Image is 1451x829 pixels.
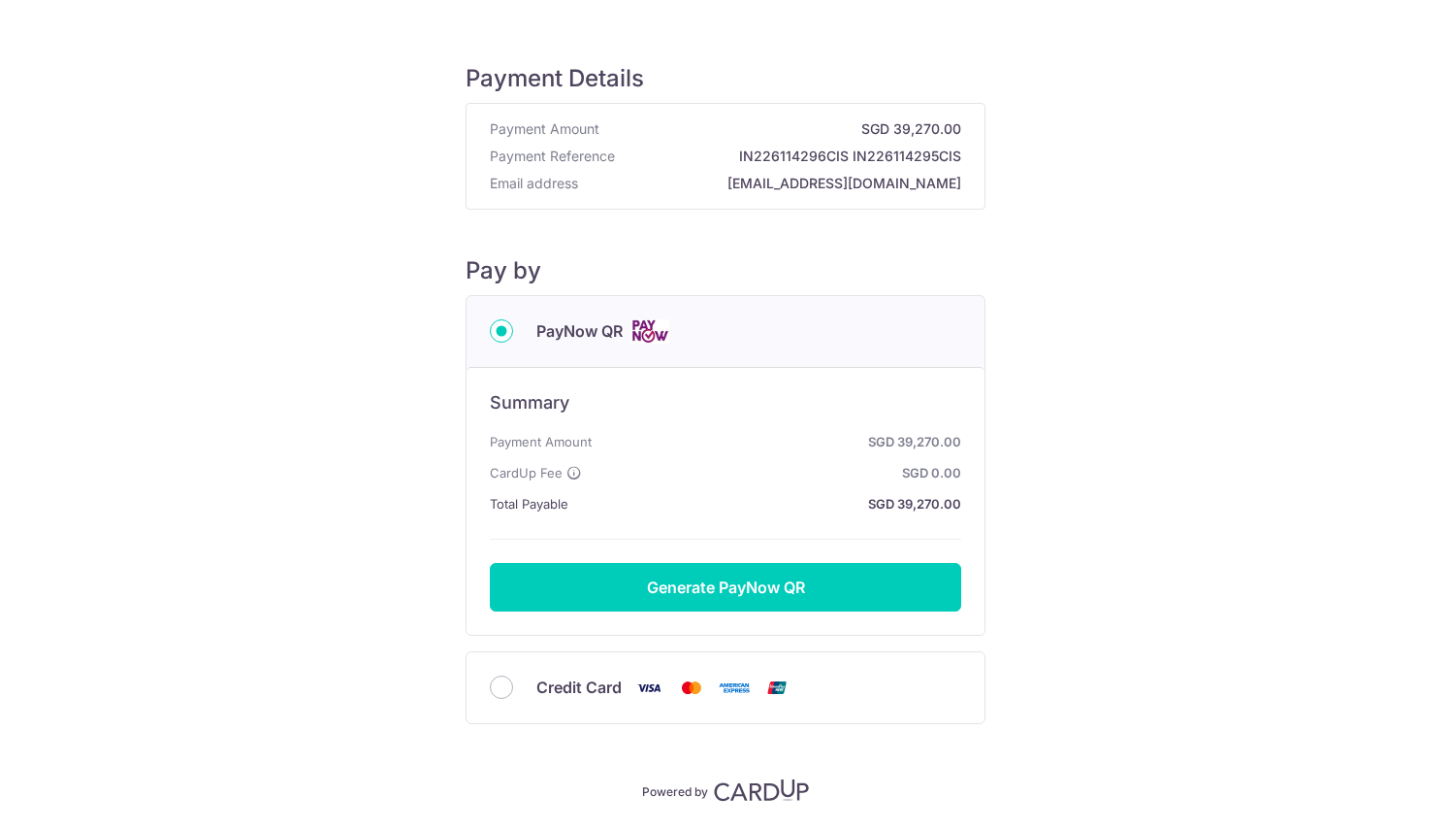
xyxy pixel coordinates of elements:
span: CardUp Fee [490,461,563,484]
strong: SGD 0.00 [590,461,961,484]
div: PayNow QR Cards logo [490,319,961,344]
img: American Express [715,676,754,700]
img: CardUp [714,779,809,802]
strong: SGD 39,270.00 [607,119,961,139]
span: PayNow QR [536,319,623,343]
img: Mastercard [672,676,711,700]
span: Payment Amount [490,119,599,139]
p: Powered by [642,780,708,800]
button: Generate PayNow QR [490,563,961,612]
strong: [EMAIL_ADDRESS][DOMAIN_NAME] [586,174,961,193]
img: Cards logo [630,319,669,344]
strong: SGD 39,270.00 [576,492,961,515]
span: Payment Reference [490,147,615,166]
span: Email address [490,174,578,193]
span: Total Payable [490,492,568,515]
div: Credit Card Visa Mastercard American Express Union Pay [490,676,961,700]
span: Credit Card [536,676,622,699]
span: Payment Amount [490,430,592,453]
strong: SGD 39,270.00 [599,430,961,453]
strong: IN226114296CIS IN226114295CIS [623,147,961,166]
img: Union Pay [758,676,796,700]
h5: Payment Details [466,64,985,93]
img: Visa [629,676,668,700]
h6: Summary [490,391,961,414]
h5: Pay by [466,256,985,285]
